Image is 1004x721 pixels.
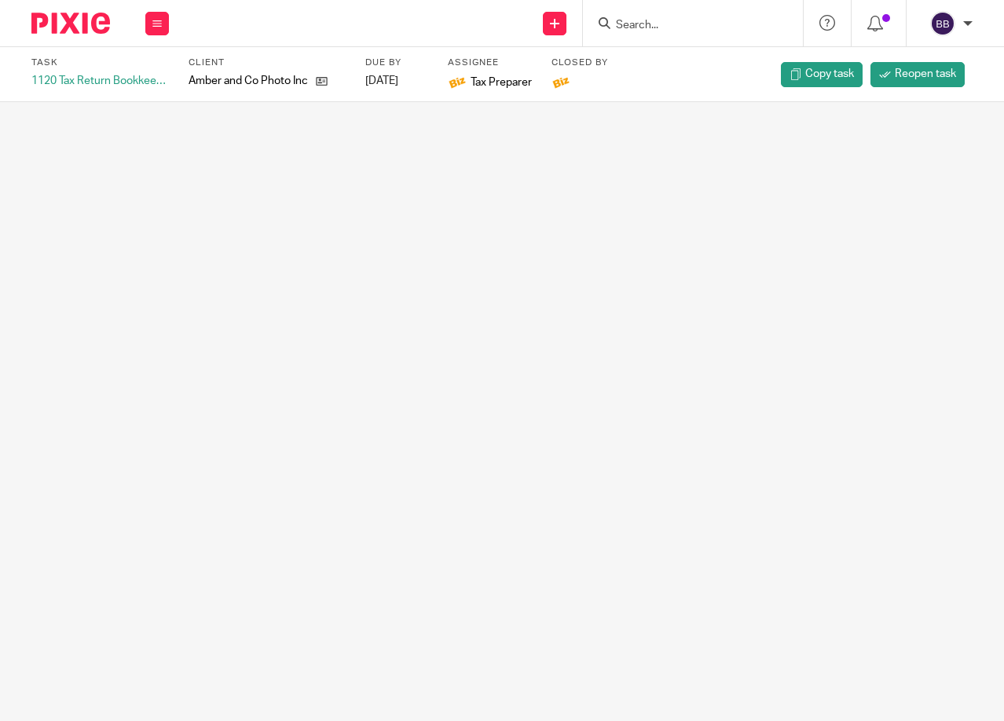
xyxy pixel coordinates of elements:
a: Copy task [781,62,863,87]
img: Tax Preparer [551,73,570,92]
label: Closed by [551,57,608,69]
span: Reopen task [895,66,956,82]
img: svg%3E [930,11,955,36]
span: Tax Preparer [471,75,532,90]
label: Assignee [448,57,532,69]
p: Amber and Co Photo Inc [189,73,308,89]
a: Reopen task [870,62,965,87]
img: Tax Preparer [448,73,467,92]
span: Copy task [805,66,854,82]
div: [DATE] [365,73,428,89]
label: Task [31,57,169,69]
i: Open client page [316,75,328,87]
label: Client [189,57,346,69]
label: Due by [365,57,428,69]
input: Search [614,19,756,33]
img: Pixie [31,13,110,34]
div: 1120 Tax Return Bookkeeping Client - 2024 [31,73,169,89]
